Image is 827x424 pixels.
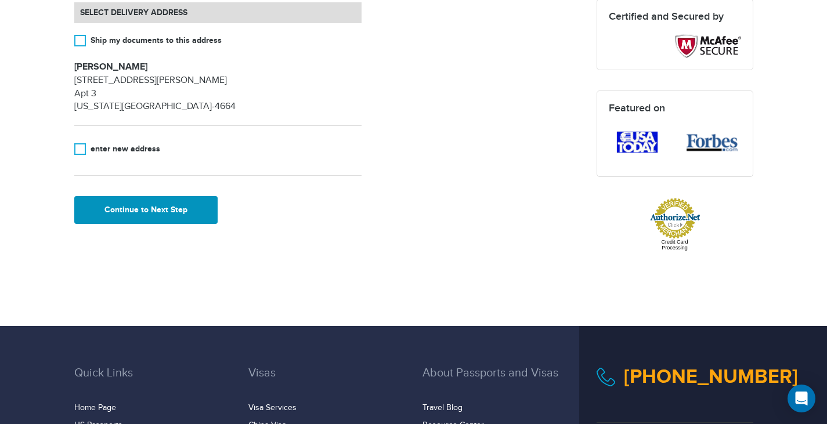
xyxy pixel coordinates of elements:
[661,239,688,251] a: Credit Card Processing
[649,197,701,239] img: Authorize.Net Merchant - Click to Verify
[684,126,741,159] img: featured-forbes.png
[74,143,362,155] label: enter new address
[422,403,463,412] a: Travel Blog
[609,126,666,159] img: featured-usatoday.png
[788,385,815,412] div: Open Intercom Messenger
[248,403,297,412] a: Visa Services
[74,2,362,23] h4: Select Delivery Address
[74,88,362,101] p: Apt 3
[74,61,147,73] strong: [PERSON_NAME]
[675,34,741,58] img: Mcaffee
[74,196,218,224] button: Continue to Next Step
[248,367,405,397] h3: Visas
[74,74,362,88] p: [STREET_ADDRESS][PERSON_NAME]
[624,365,798,389] a: [PHONE_NUMBER]
[422,367,579,397] h3: About Passports and Visas
[609,103,741,114] h4: Featured on
[74,35,362,46] label: Ship my documents to this address
[74,403,116,412] a: Home Page
[74,100,362,114] p: [US_STATE][GEOGRAPHIC_DATA]-4664
[609,11,741,23] h4: Certified and Secured by
[74,367,231,397] h3: Quick Links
